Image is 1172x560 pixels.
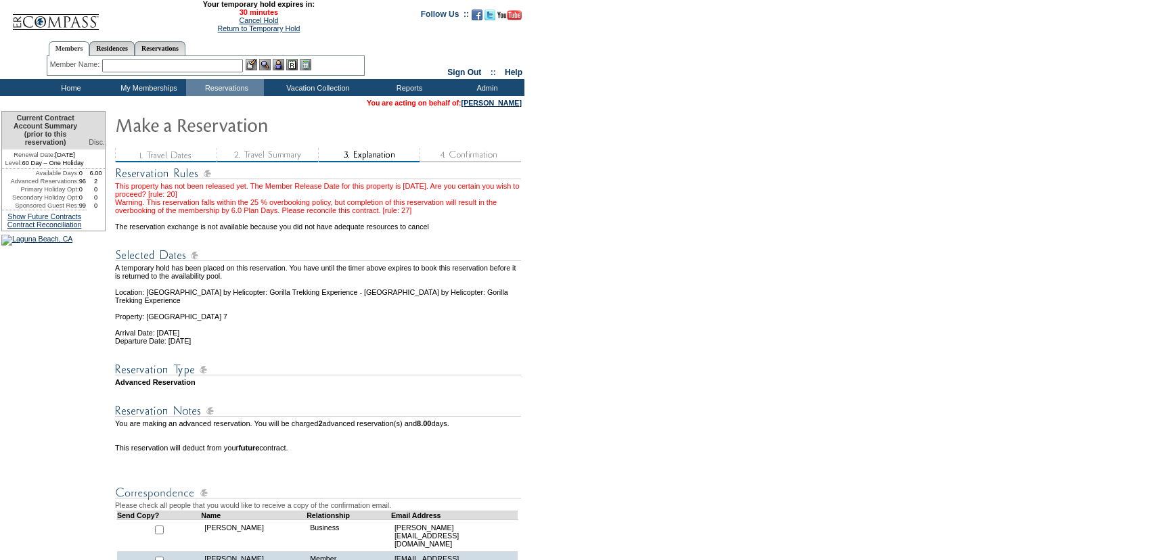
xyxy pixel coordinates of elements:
[79,202,87,210] td: 99
[79,193,87,202] td: 0
[87,177,105,185] td: 2
[7,220,82,229] a: Contract Reconciliation
[307,519,391,551] td: Business
[420,148,521,162] img: step4_state1.gif
[497,14,522,22] a: Subscribe to our YouTube Channel
[2,149,87,159] td: [DATE]
[461,99,522,107] a: [PERSON_NAME]
[447,79,524,96] td: Admin
[201,519,307,551] td: [PERSON_NAME]
[273,59,284,70] img: Impersonate
[115,304,523,321] td: Property: [GEOGRAPHIC_DATA] 7
[115,111,386,138] img: Make Reservation
[2,159,87,169] td: 60 Day – One Holiday
[79,185,87,193] td: 0
[115,280,523,304] td: Location: [GEOGRAPHIC_DATA] by Helicopter: Gorilla Trekking Experience - [GEOGRAPHIC_DATA] by Hel...
[491,68,496,77] span: ::
[5,159,22,167] span: Level:
[115,214,523,231] td: The reservation exchange is not available because you did not have adequate resources to cancel
[87,185,105,193] td: 0
[201,511,307,519] td: Name
[505,68,522,77] a: Help
[115,264,523,280] td: A temporary hold has been placed on this reservation. You have until the timer above expires to b...
[417,419,431,427] b: 8.00
[259,59,271,70] img: View
[484,14,495,22] a: Follow us on Twitter
[7,212,81,220] a: Show Future Contracts
[307,511,391,519] td: Relationship
[12,3,99,30] img: Compass Home
[1,235,72,246] img: Laguna Beach, CA
[115,419,523,436] td: You are making an advanced reservation. You will be charged advanced reservation(s) and days.
[79,169,87,177] td: 0
[49,41,90,56] a: Members
[186,79,264,96] td: Reservations
[115,321,523,337] td: Arrival Date: [DATE]
[30,79,108,96] td: Home
[115,501,391,509] span: Please check all people that you would like to receive a copy of the confirmation email.
[79,177,87,185] td: 96
[2,169,79,177] td: Available Days:
[135,41,185,55] a: Reservations
[50,59,102,70] div: Member Name:
[2,185,79,193] td: Primary Holiday Opt:
[300,59,311,70] img: b_calculator.gif
[115,402,521,419] img: Reservation Notes
[472,14,482,22] a: Become our fan on Facebook
[264,79,369,96] td: Vacation Collection
[484,9,495,20] img: Follow us on Twitter
[2,177,79,185] td: Advanced Reservations:
[87,202,105,210] td: 0
[239,16,278,24] a: Cancel Hold
[497,10,522,20] img: Subscribe to our YouTube Channel
[115,148,217,162] img: step1_state3.gif
[2,193,79,202] td: Secondary Holiday Opt:
[217,148,318,162] img: step2_state3.gif
[286,59,298,70] img: Reservations
[369,79,447,96] td: Reports
[318,148,420,162] img: step3_state2.gif
[2,202,79,210] td: Sponsored Guest Res:
[108,79,186,96] td: My Memberships
[87,193,105,202] td: 0
[106,8,411,16] span: 30 minutes
[115,444,523,452] td: This reservation will deduct from your contract.
[246,59,257,70] img: b_edit.gif
[2,112,87,149] td: Current Contract Account Summary (prior to this reservation)
[115,165,521,182] img: subTtlResRules.gif
[115,182,523,214] div: This property has not been released yet. The Member Release Date for this property is [DATE]. Are...
[318,419,322,427] b: 2
[391,519,518,551] td: [PERSON_NAME][EMAIL_ADDRESS][DOMAIN_NAME]
[218,24,300,32] a: Return to Temporary Hold
[115,361,521,378] img: Reservation Type
[14,151,55,159] span: Renewal Date:
[391,511,518,519] td: Email Address
[238,444,259,452] b: future
[447,68,481,77] a: Sign Out
[89,138,105,146] span: Disc.
[87,169,105,177] td: 6.00
[115,337,523,345] td: Departure Date: [DATE]
[421,8,469,24] td: Follow Us ::
[115,247,521,264] img: Reservation Dates
[472,9,482,20] img: Become our fan on Facebook
[117,511,202,519] td: Send Copy?
[367,99,522,107] span: You are acting on behalf of:
[115,378,523,386] td: Advanced Reservation
[89,41,135,55] a: Residences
